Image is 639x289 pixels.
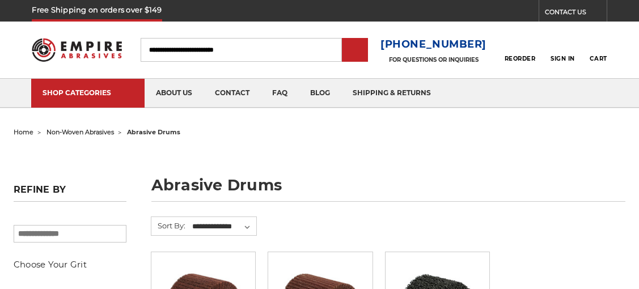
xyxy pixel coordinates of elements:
[204,79,261,108] a: contact
[14,258,126,271] h5: Choose Your Grit
[191,218,256,235] select: Sort By:
[46,128,114,136] a: non-woven abrasives
[261,79,299,108] a: faq
[545,6,607,22] a: CONTACT US
[151,217,185,234] label: Sort By:
[380,36,486,53] a: [PHONE_NUMBER]
[590,55,607,62] span: Cart
[505,55,536,62] span: Reorder
[127,128,180,136] span: abrasive drums
[14,128,33,136] a: home
[32,32,122,67] img: Empire Abrasives
[551,55,575,62] span: Sign In
[151,177,626,202] h1: abrasive drums
[43,88,133,97] div: SHOP CATEGORIES
[14,184,126,202] h5: Refine by
[380,56,486,63] p: FOR QUESTIONS OR INQUIRIES
[341,79,442,108] a: shipping & returns
[505,37,536,62] a: Reorder
[590,37,607,62] a: Cart
[344,39,366,62] input: Submit
[299,79,341,108] a: blog
[145,79,204,108] a: about us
